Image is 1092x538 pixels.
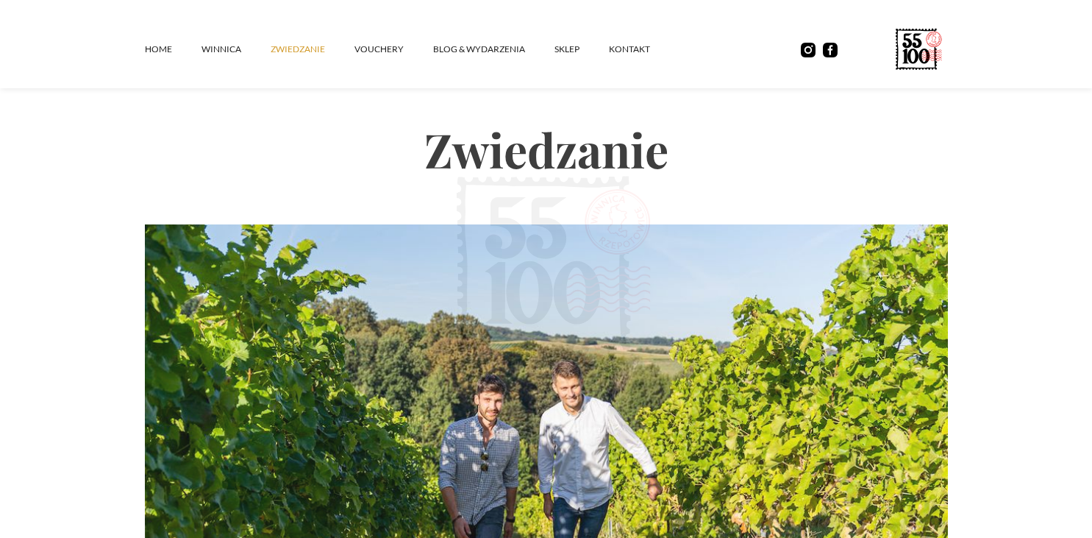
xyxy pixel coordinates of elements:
a: kontakt [609,27,679,71]
a: winnica [201,27,271,71]
a: SKLEP [554,27,609,71]
a: ZWIEDZANIE [271,27,354,71]
a: vouchery [354,27,433,71]
a: Home [145,27,201,71]
a: Blog & Wydarzenia [433,27,554,71]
